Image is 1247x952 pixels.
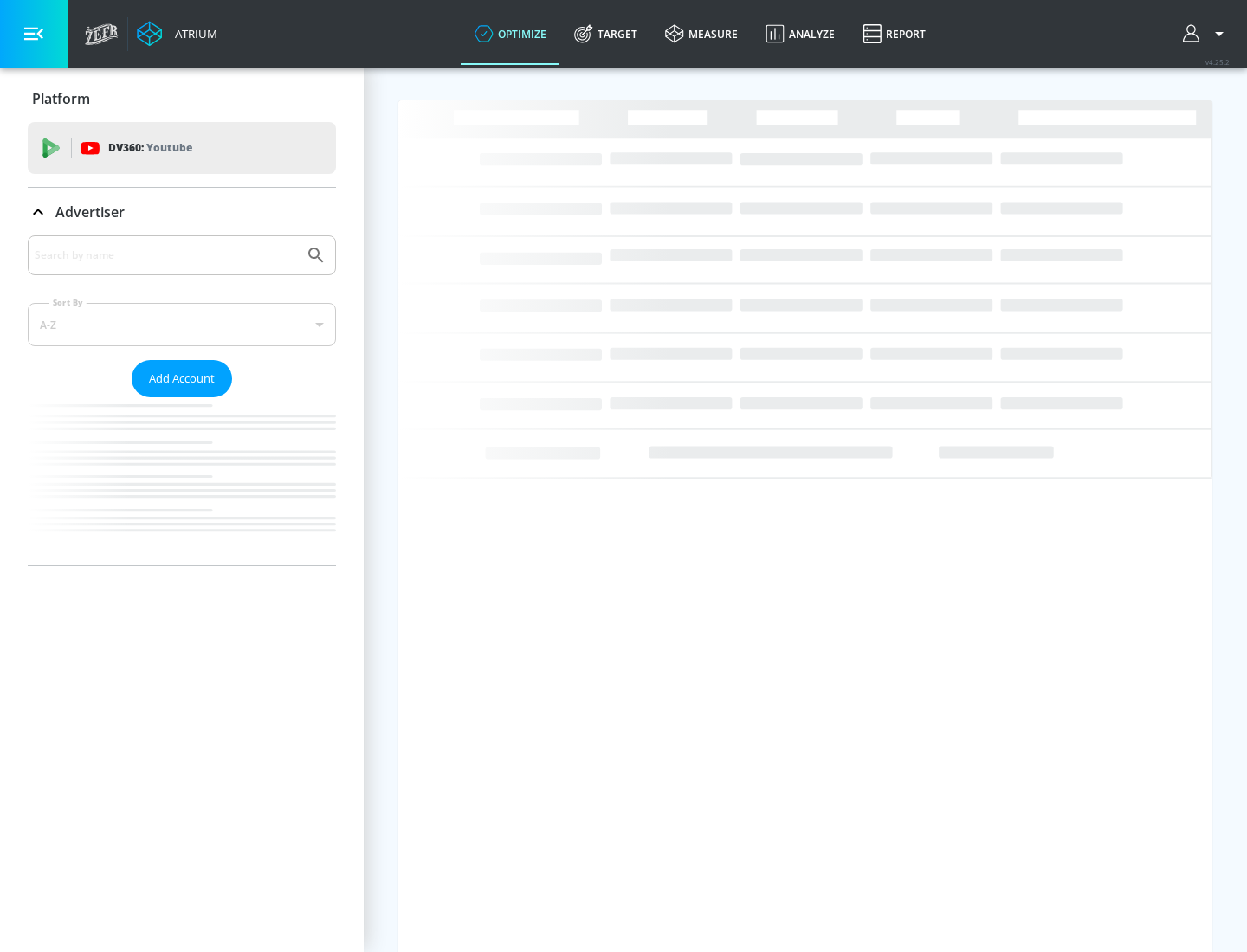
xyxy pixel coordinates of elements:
[1205,57,1230,67] span: v 4.25.2
[132,360,232,397] button: Add Account
[49,297,87,308] label: Sort By
[28,235,336,565] div: Advertiser
[55,203,125,222] p: Advertiser
[108,138,192,158] p: DV360:
[28,397,336,565] nav: list of Advertiser
[651,3,752,65] a: measure
[149,369,215,389] span: Add Account
[849,3,940,65] a: Report
[560,3,651,65] a: Target
[461,3,560,65] a: optimize
[752,3,849,65] a: Analyze
[28,122,336,174] div: DV360: Youtube
[137,21,217,47] a: Atrium
[146,138,192,157] p: Youtube
[28,74,336,123] div: Platform
[168,26,217,42] div: Atrium
[28,188,336,236] div: Advertiser
[35,244,297,267] input: Search by name
[32,89,90,108] p: Platform
[28,303,336,346] div: A-Z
